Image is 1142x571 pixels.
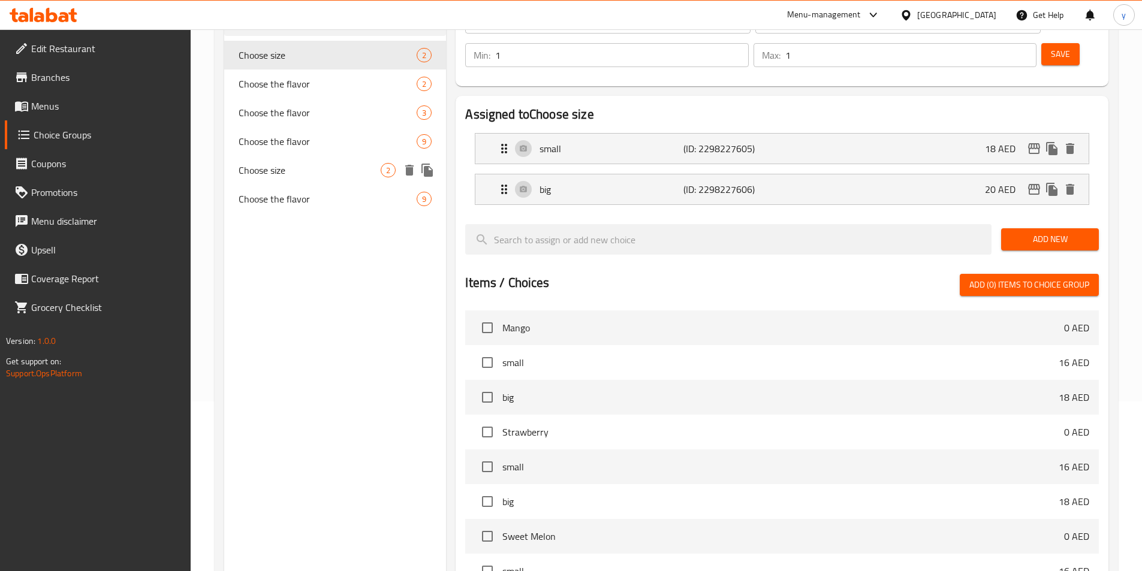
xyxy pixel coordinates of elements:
[475,174,1089,204] div: Expand
[224,185,447,213] div: Choose the flavor9
[502,460,1059,474] span: small
[1043,140,1061,158] button: duplicate
[417,48,432,62] div: Choices
[475,134,1089,164] div: Expand
[475,524,500,549] span: Select choice
[475,489,500,514] span: Select choice
[224,156,447,185] div: Choose size2deleteduplicate
[475,350,500,375] span: Select choice
[1064,321,1089,335] p: 0 AED
[6,365,82,381] a: Support.OpsPlatform
[1064,425,1089,439] p: 0 AED
[400,161,418,179] button: delete
[6,333,35,349] span: Version:
[474,48,490,62] p: Min:
[224,127,447,156] div: Choose the flavor9
[1025,180,1043,198] button: edit
[239,77,417,91] span: Choose the flavor
[417,77,432,91] div: Choices
[418,161,436,179] button: duplicate
[5,149,191,178] a: Coupons
[224,70,447,98] div: Choose the flavor2
[683,182,779,197] p: (ID: 2298227606)
[502,355,1059,370] span: small
[417,50,431,61] span: 2
[417,78,431,90] span: 2
[6,354,61,369] span: Get support on:
[5,264,191,293] a: Coverage Report
[762,48,781,62] p: Max:
[5,63,191,92] a: Branches
[1051,47,1070,62] span: Save
[540,182,683,197] p: big
[1059,460,1089,474] p: 16 AED
[502,529,1064,543] span: Sweet Melon
[475,385,500,410] span: Select choice
[5,178,191,207] a: Promotions
[465,105,1099,123] h2: Assigned to Choose size
[1061,180,1079,198] button: delete
[239,48,417,62] span: Choose size
[239,163,381,177] span: Choose size
[5,207,191,235] a: Menu disclaimer
[465,274,549,292] h2: Items / Choices
[5,92,191,120] a: Menus
[502,321,1064,335] span: Mango
[239,134,417,149] span: Choose the flavor
[5,293,191,322] a: Grocery Checklist
[969,277,1089,292] span: Add (0) items to choice group
[31,70,181,84] span: Branches
[475,315,500,340] span: Select choice
[475,454,500,479] span: Select choice
[31,185,181,200] span: Promotions
[31,99,181,113] span: Menus
[475,419,500,445] span: Select choice
[381,165,395,176] span: 2
[31,214,181,228] span: Menu disclaimer
[540,141,683,156] p: small
[1122,8,1126,22] span: y
[683,141,779,156] p: (ID: 2298227605)
[31,243,181,257] span: Upsell
[224,98,447,127] div: Choose the flavor3
[31,41,181,56] span: Edit Restaurant
[502,425,1064,439] span: Strawberry
[31,271,181,286] span: Coverage Report
[5,34,191,63] a: Edit Restaurant
[417,134,432,149] div: Choices
[1041,43,1080,65] button: Save
[787,8,861,22] div: Menu-management
[917,8,996,22] div: [GEOGRAPHIC_DATA]
[960,274,1099,296] button: Add (0) items to choice group
[5,235,191,264] a: Upsell
[1059,390,1089,404] p: 18 AED
[1061,140,1079,158] button: delete
[37,333,56,349] span: 1.0.0
[985,141,1025,156] p: 18 AED
[417,136,431,147] span: 9
[5,120,191,149] a: Choice Groups
[1043,180,1061,198] button: duplicate
[224,41,447,70] div: Choose size2
[465,128,1099,169] li: Expand
[1001,228,1099,250] button: Add New
[31,300,181,315] span: Grocery Checklist
[417,107,431,119] span: 3
[31,156,181,171] span: Coupons
[1059,355,1089,370] p: 16 AED
[1059,494,1089,509] p: 18 AED
[239,105,417,120] span: Choose the flavor
[239,192,417,206] span: Choose the flavor
[502,390,1059,404] span: big
[465,224,992,255] input: search
[1025,140,1043,158] button: edit
[34,128,181,142] span: Choice Groups
[502,494,1059,509] span: big
[417,105,432,120] div: Choices
[1064,529,1089,543] p: 0 AED
[465,169,1099,210] li: Expand
[1011,232,1089,247] span: Add New
[417,192,432,206] div: Choices
[417,194,431,205] span: 9
[985,182,1025,197] p: 20 AED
